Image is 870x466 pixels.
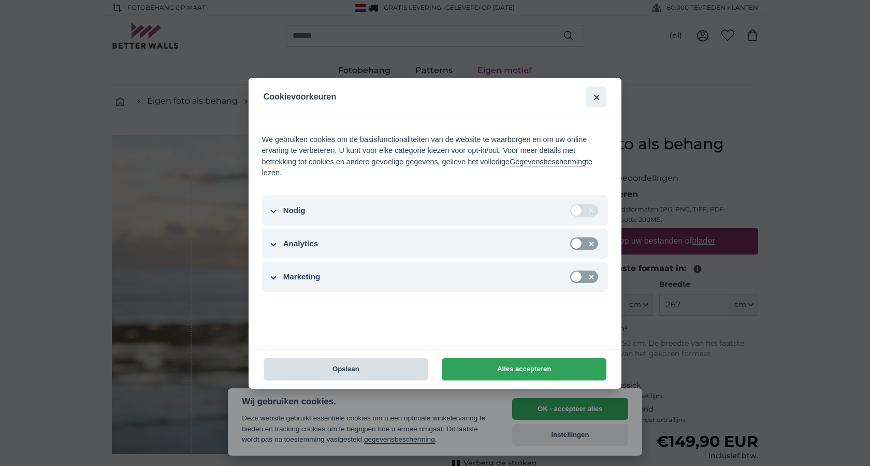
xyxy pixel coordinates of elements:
[586,87,606,107] button: Sluiten
[262,134,608,179] div: We gebruiken cookies om de basisfunctionaliteiten van de website te waarborgen en om uw online er...
[262,229,608,259] button: Analytics
[262,195,608,225] button: Nodig
[442,358,606,380] button: Alles accepteren
[510,158,586,166] a: Gegevensbescherming
[262,262,608,292] button: Marketing
[264,78,531,117] h2: Cookievoorkeuren
[264,358,428,380] button: Opslaan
